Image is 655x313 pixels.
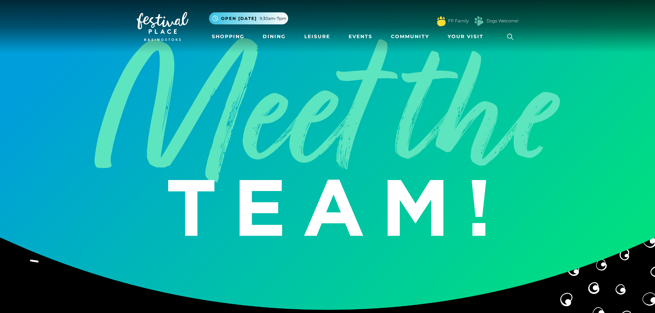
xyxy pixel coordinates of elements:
span: 9.30am-7pm [260,15,286,22]
button: Open [DATE] 9.30am-7pm [209,12,288,24]
a: Events [346,30,375,43]
a: Dining [260,30,288,43]
a: Community [388,30,432,43]
a: FP Family [448,18,469,24]
a: Dogs Welcome! [487,18,518,24]
a: Your Visit [445,30,490,43]
a: Leisure [302,30,333,43]
a: Shopping [209,30,247,43]
img: Festival Place Logo [137,12,188,41]
span: Your Visit [448,33,483,40]
span: Open [DATE] [221,15,257,22]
